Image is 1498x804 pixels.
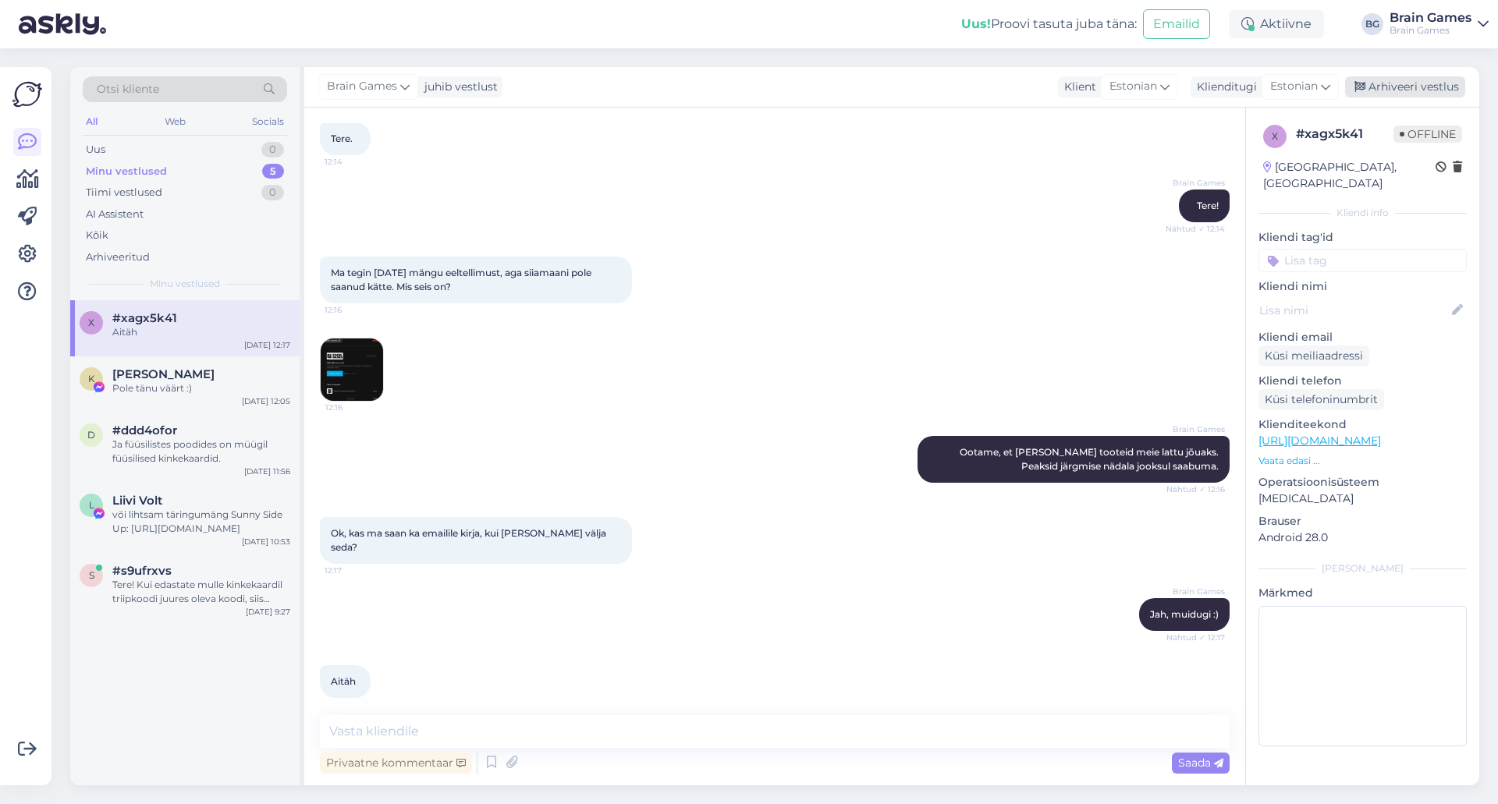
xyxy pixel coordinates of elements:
div: Arhiveeri vestlus [1345,76,1465,97]
span: 12:17 [325,565,383,576]
div: [DATE] 10:53 [242,536,290,547]
div: Proovi tasuta juba täna: [961,15,1137,34]
span: x [88,317,94,328]
span: Jah, muidugi :) [1150,608,1219,620]
div: BG [1361,13,1383,35]
span: Tere! [1197,200,1219,211]
span: x [1272,130,1278,142]
span: Nähtud ✓ 12:17 [1166,632,1225,643]
p: Brauser [1258,513,1467,530]
p: Märkmed [1258,585,1467,601]
b: Uus! [961,16,991,31]
div: [DATE] 9:27 [246,606,290,618]
div: 5 [262,164,284,179]
div: [GEOGRAPHIC_DATA], [GEOGRAPHIC_DATA] [1263,159,1436,192]
div: Brain Games [1390,12,1471,24]
div: AI Assistent [86,207,144,222]
span: Estonian [1109,78,1157,95]
div: Privaatne kommentaar [320,753,472,774]
div: Tiimi vestlused [86,185,162,200]
span: 12:17 [325,699,383,710]
span: K [88,373,95,384]
p: Kliendi telefon [1258,373,1467,389]
div: Pole tänu väärt :) [112,381,290,395]
div: või lihtsam täringumäng Sunny Side Up: [URL][DOMAIN_NAME] [112,508,290,536]
div: Küsi telefoninumbrit [1258,389,1384,410]
div: [PERSON_NAME] [1258,561,1467,576]
div: Arhiveeritud [86,250,150,265]
div: Kliendi info [1258,206,1467,220]
a: [URL][DOMAIN_NAME] [1258,434,1381,448]
div: Aktiivne [1229,10,1324,38]
span: Ootame, et [PERSON_NAME] tooteid meie lattu jõuaks. Peaksid järgmise nädala jooksul saabuma. [960,446,1221,472]
div: Web [162,112,189,132]
div: All [83,112,101,132]
span: Brain Games [1166,423,1225,435]
span: s [89,569,94,581]
div: Brain Games [1390,24,1471,37]
div: Küsi meiliaadressi [1258,345,1369,367]
p: Android 28.0 [1258,530,1467,546]
span: L [89,499,94,511]
div: Kõik [86,228,108,243]
span: Estonian [1270,78,1318,95]
a: Brain GamesBrain Games [1390,12,1489,37]
span: Aitäh [331,675,356,687]
div: [DATE] 12:17 [244,339,290,351]
span: #xagx5k41 [112,311,177,325]
span: Kristi Parker [112,367,215,381]
img: Attachment [321,338,383,401]
p: [MEDICAL_DATA] [1258,491,1467,507]
div: [DATE] 11:56 [244,466,290,477]
span: Ma tegin [DATE] mängu eeltellimust, aga siiamaani pole saanud kätte. Mis seis on? [331,267,594,292]
p: Klienditeekond [1258,416,1467,433]
span: Brain Games [327,78,397,95]
div: Minu vestlused [86,164,167,179]
span: 12:16 [325,304,383,316]
div: juhib vestlust [418,79,498,95]
span: Nähtud ✓ 12:16 [1166,483,1225,495]
span: 12:14 [325,156,383,168]
div: 0 [261,185,284,200]
span: Liivi Volt [112,494,162,508]
span: Ok, kas ma saan ka emailile kirja, kui [PERSON_NAME] välja seda? [331,527,609,553]
span: d [87,429,95,441]
div: 0 [261,142,284,158]
p: Vaata edasi ... [1258,454,1467,468]
input: Lisa tag [1258,249,1467,272]
p: Operatsioonisüsteem [1258,474,1467,491]
img: Askly Logo [12,80,42,109]
span: Minu vestlused [150,277,220,291]
span: Nähtud ✓ 12:14 [1166,223,1225,235]
p: Kliendi email [1258,329,1467,345]
span: Tere. [331,133,353,144]
span: Brain Games [1166,177,1225,189]
div: Socials [249,112,287,132]
span: Offline [1393,126,1462,143]
div: # xagx5k41 [1296,125,1393,143]
div: [DATE] 12:05 [242,395,290,407]
input: Lisa nimi [1259,302,1449,319]
div: Aitäh [112,325,290,339]
span: Brain Games [1166,586,1225,597]
div: Uus [86,142,105,158]
span: Saada [1178,756,1223,770]
p: Kliendi nimi [1258,278,1467,295]
div: Klient [1058,79,1096,95]
div: Ja füüsilistes poodides on müügil füüsilised kinkekaardid. [112,437,290,466]
span: #ddd4ofor [112,423,177,437]
button: Emailid [1143,9,1210,39]
span: 12:16 [325,402,384,413]
div: Klienditugi [1191,79,1257,95]
span: Otsi kliente [97,81,159,97]
div: Tere! Kui edastate mulle kinkekaardil triipkoodi juures oleva koodi, siis [PERSON_NAME] kinkekaar... [112,578,290,606]
span: #s9ufrxvs [112,564,172,578]
p: Kliendi tag'id [1258,229,1467,246]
